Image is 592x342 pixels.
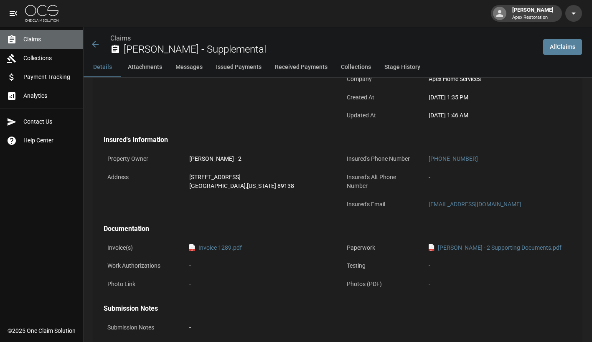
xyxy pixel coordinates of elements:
[189,173,329,182] div: [STREET_ADDRESS]
[343,151,418,167] p: Insured's Phone Number
[429,173,569,182] div: -
[104,225,572,233] h4: Documentation
[334,57,378,77] button: Collections
[343,258,418,274] p: Testing
[23,73,76,81] span: Payment Tracking
[189,323,568,332] div: -
[268,57,334,77] button: Received Payments
[512,14,554,21] p: Apex Restoration
[25,5,58,22] img: ocs-logo-white-transparent.png
[343,276,418,292] p: Photos (PDF)
[169,57,209,77] button: Messages
[110,33,536,43] nav: breadcrumb
[429,243,562,252] a: pdf[PERSON_NAME] - 2 Supporting Documents.pdf
[23,91,76,100] span: Analytics
[8,327,76,335] div: © 2025 One Claim Solution
[104,304,572,313] h4: Submission Notes
[104,276,179,292] p: Photo Link
[110,34,131,42] a: Claims
[429,111,569,120] div: [DATE] 1:46 AM
[429,75,569,84] div: Apex Home Services
[189,155,329,163] div: [PERSON_NAME] - 2
[429,261,569,270] div: -
[23,136,76,145] span: Help Center
[104,240,179,256] p: Invoice(s)
[104,136,572,144] h4: Insured's Information
[124,43,536,56] h2: [PERSON_NAME] - Supplemental
[189,243,242,252] a: pdfInvoice 1289.pdf
[343,240,418,256] p: Paperwork
[189,261,329,270] div: -
[84,57,592,77] div: anchor tabs
[343,89,418,106] p: Created At
[343,71,418,87] p: Company
[343,196,418,213] p: Insured's Email
[104,258,179,274] p: Work Authorizations
[509,6,557,21] div: [PERSON_NAME]
[104,151,179,167] p: Property Owner
[343,107,418,124] p: Updated At
[23,54,76,63] span: Collections
[429,201,521,208] a: [EMAIL_ADDRESS][DOMAIN_NAME]
[189,280,329,289] div: -
[429,93,569,102] div: [DATE] 1:35 PM
[104,319,179,336] p: Submission Notes
[84,57,121,77] button: Details
[121,57,169,77] button: Attachments
[343,169,418,194] p: Insured's Alt Phone Number
[104,169,179,185] p: Address
[429,280,569,289] div: -
[23,35,76,44] span: Claims
[23,117,76,126] span: Contact Us
[429,155,478,162] a: [PHONE_NUMBER]
[209,57,268,77] button: Issued Payments
[543,39,582,55] a: AllClaims
[378,57,427,77] button: Stage History
[5,5,22,22] button: open drawer
[189,182,329,190] div: [GEOGRAPHIC_DATA] , [US_STATE] 89138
